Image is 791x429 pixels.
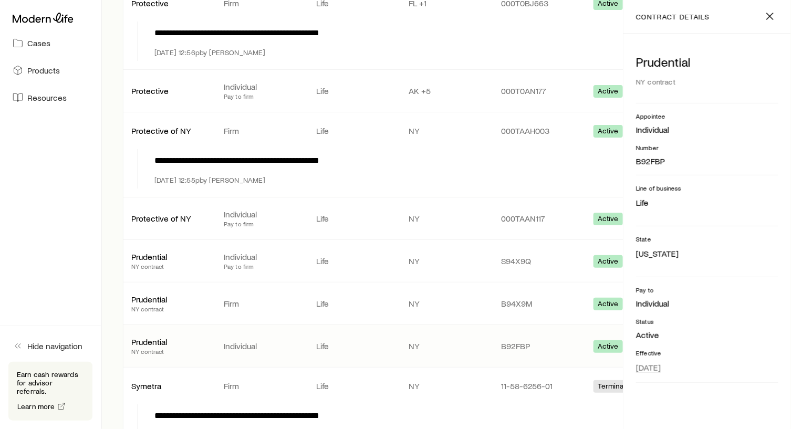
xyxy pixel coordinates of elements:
p: Protective of NY [131,213,207,224]
p: Life [316,341,392,351]
p: Prudential [131,294,207,305]
p: contract details [636,13,710,21]
p: Life [316,86,392,96]
p: Pay to firm [224,262,299,270]
p: Life [316,298,392,309]
span: Resources [27,92,67,103]
p: Individual [224,81,299,92]
p: Symetra [131,381,207,391]
p: 000TAAN117 [501,213,577,224]
p: Protective [131,86,207,96]
p: Appointee [636,112,778,120]
span: Active [598,299,619,310]
span: Active [598,87,619,98]
span: Terminated [598,382,634,393]
p: Firm [224,381,299,391]
p: Firm [224,125,299,136]
span: Active [598,257,619,268]
a: Cases [8,32,92,55]
div: NY contract [636,74,778,90]
p: Earn cash rewards for advisor referrals. [17,370,84,395]
p: S94X9Q [501,256,577,266]
p: Life [316,125,392,136]
p: Individual [636,124,778,135]
p: NY contract [131,305,207,313]
p: B92FBP [636,156,778,166]
p: Number [636,143,778,152]
span: Hide navigation [27,341,82,351]
li: [US_STATE] [636,247,778,260]
p: Prudential [636,55,778,69]
li: Life [636,196,778,209]
a: Products [8,59,92,82]
p: NY [409,341,484,351]
div: Earn cash rewards for advisor referrals.Learn more [8,362,92,421]
span: Active [598,214,619,225]
p: Individual [224,252,299,262]
p: Status [636,317,778,326]
p: NY [409,256,484,266]
button: Hide navigation [8,334,92,358]
p: 000T0AN177 [501,86,577,96]
p: Pay to [636,286,778,294]
span: Active [598,342,619,353]
p: NY contract [131,262,207,270]
p: Firm [224,298,299,309]
span: Active [598,127,619,138]
a: Resources [8,86,92,109]
p: Protective of NY [131,125,207,136]
p: Pay to firm [224,219,299,228]
p: Pay to firm [224,92,299,100]
p: B92FBP [501,341,577,351]
p: Effective [636,349,778,357]
p: B94X9M [501,298,577,309]
p: Prudential [131,252,207,262]
p: NY [409,213,484,224]
p: NY contract [131,347,207,355]
span: Products [27,65,60,76]
p: 11-58-6256-01 [501,381,577,391]
p: Prudential [131,337,207,347]
span: Learn more [17,403,55,410]
p: Life [316,381,392,391]
p: Life [316,256,392,266]
p: Individual [224,209,299,219]
p: State [636,235,778,243]
span: [DATE] [636,362,661,373]
p: Individual [636,298,778,309]
p: AK +5 [409,86,484,96]
p: Individual [224,341,299,351]
span: Cases [27,38,50,48]
p: [DATE] 12:55p by [PERSON_NAME] [154,176,266,184]
p: Active [636,330,778,340]
p: 000TAAH003 [501,125,577,136]
p: Life [316,213,392,224]
p: [DATE] 12:56p by [PERSON_NAME] [154,48,266,57]
p: NY [409,125,484,136]
p: Line of business [636,184,778,192]
p: NY [409,298,484,309]
p: NY [409,381,484,391]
